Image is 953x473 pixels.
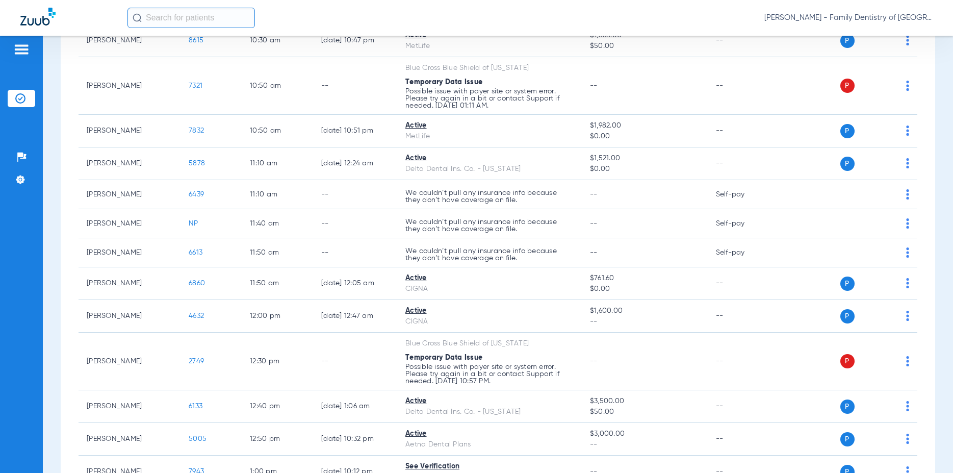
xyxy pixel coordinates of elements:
[242,238,313,267] td: 11:50 AM
[79,300,181,333] td: [PERSON_NAME]
[840,79,855,93] span: P
[189,37,203,44] span: 8615
[840,400,855,414] span: P
[405,88,574,109] p: Possible issue with payer site or system error. Please try again in a bit or contact Support if n...
[79,267,181,300] td: [PERSON_NAME]
[313,180,397,209] td: --
[906,189,909,200] img: group-dot-blue.svg
[906,247,909,258] img: group-dot-blue.svg
[189,127,204,134] span: 7832
[840,432,855,446] span: P
[590,284,700,294] span: $0.00
[405,273,574,284] div: Active
[906,401,909,411] img: group-dot-blue.svg
[590,41,700,52] span: $50.00
[590,153,700,164] span: $1,521.00
[313,147,397,180] td: [DATE] 12:24 AM
[590,191,598,198] span: --
[405,316,574,327] div: CIGNA
[590,82,598,89] span: --
[313,423,397,456] td: [DATE] 10:32 PM
[313,238,397,267] td: --
[313,115,397,147] td: [DATE] 10:51 PM
[189,435,207,442] span: 5005
[764,13,933,23] span: [PERSON_NAME] - Family Dentistry of [GEOGRAPHIC_DATA]
[405,153,574,164] div: Active
[189,403,202,410] span: 6133
[405,131,574,142] div: MetLife
[79,209,181,238] td: [PERSON_NAME]
[405,363,574,385] p: Possible issue with payer site or system error. Please try again in a bit or contact Support if n...
[313,300,397,333] td: [DATE] 12:47 AM
[242,333,313,390] td: 12:30 PM
[708,267,777,300] td: --
[405,396,574,407] div: Active
[405,247,574,262] p: We couldn’t pull any insurance info because they don’t have coverage on file.
[708,180,777,209] td: Self-pay
[405,461,574,472] div: See Verification
[405,41,574,52] div: MetLife
[405,407,574,417] div: Delta Dental Ins. Co. - [US_STATE]
[405,354,482,361] span: Temporary Data Issue
[79,238,181,267] td: [PERSON_NAME]
[405,63,574,73] div: Blue Cross Blue Shield of [US_STATE]
[840,157,855,171] span: P
[189,220,198,227] span: NP
[405,338,574,349] div: Blue Cross Blue Shield of [US_STATE]
[590,164,700,175] span: $0.00
[906,311,909,321] img: group-dot-blue.svg
[906,218,909,229] img: group-dot-blue.svg
[79,180,181,209] td: [PERSON_NAME]
[242,267,313,300] td: 11:50 AM
[79,423,181,456] td: [PERSON_NAME]
[906,158,909,168] img: group-dot-blue.svg
[590,316,700,327] span: --
[313,267,397,300] td: [DATE] 12:05 AM
[127,8,255,28] input: Search for patients
[242,209,313,238] td: 11:40 AM
[906,126,909,136] img: group-dot-blue.svg
[590,120,700,131] span: $1,982.00
[906,35,909,45] img: group-dot-blue.svg
[590,439,700,450] span: --
[242,57,313,115] td: 10:50 AM
[242,180,313,209] td: 11:10 AM
[708,57,777,115] td: --
[79,115,181,147] td: [PERSON_NAME]
[840,34,855,48] span: P
[405,120,574,131] div: Active
[13,43,30,56] img: hamburger-icon
[189,82,202,89] span: 7321
[840,354,855,368] span: P
[242,390,313,423] td: 12:40 PM
[405,284,574,294] div: CIGNA
[189,191,204,198] span: 6439
[840,124,855,138] span: P
[708,423,777,456] td: --
[590,306,700,316] span: $1,600.00
[902,424,953,473] div: Chat Widget
[189,312,204,319] span: 4632
[590,358,598,365] span: --
[708,147,777,180] td: --
[79,390,181,423] td: [PERSON_NAME]
[590,131,700,142] span: $0.00
[242,24,313,57] td: 10:30 AM
[590,396,700,407] span: $3,500.00
[313,333,397,390] td: --
[708,390,777,423] td: --
[405,79,482,86] span: Temporary Data Issue
[708,333,777,390] td: --
[708,209,777,238] td: Self-pay
[590,249,598,256] span: --
[189,160,205,167] span: 5878
[189,358,204,365] span: 2749
[405,306,574,316] div: Active
[405,429,574,439] div: Active
[840,309,855,323] span: P
[189,280,205,287] span: 6860
[405,164,574,175] div: Delta Dental Ins. Co. - [US_STATE]
[79,333,181,390] td: [PERSON_NAME]
[840,277,855,291] span: P
[79,57,181,115] td: [PERSON_NAME]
